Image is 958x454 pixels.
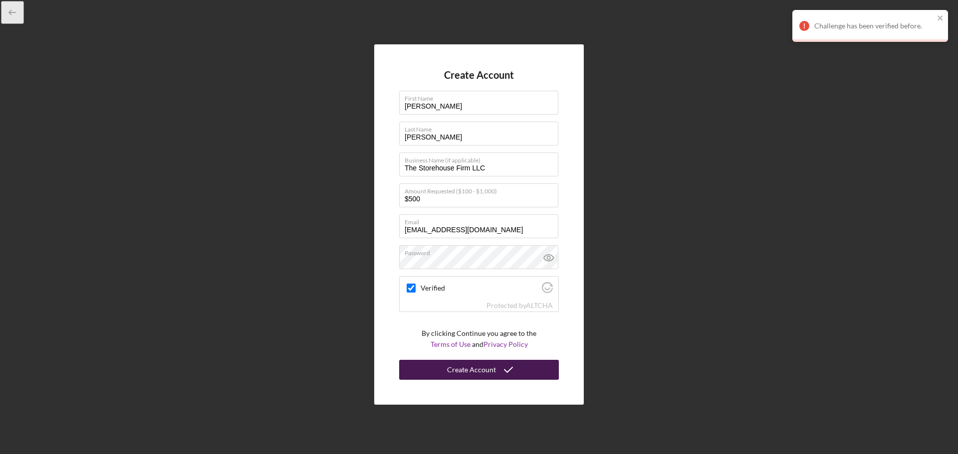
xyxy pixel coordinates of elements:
[526,301,553,309] a: Visit Altcha.org
[399,360,559,380] button: Create Account
[405,122,558,133] label: Last Name
[405,215,558,226] label: Email
[486,302,553,309] div: Protected by
[405,91,558,102] label: First Name
[405,153,558,164] label: Business Name (if applicable)
[542,286,553,295] a: Visit Altcha.org
[421,284,539,292] label: Verified
[422,328,536,350] p: By clicking Continue you agree to the and
[814,22,934,30] div: Challenge has been verified before.
[444,69,514,81] h4: Create Account
[447,360,496,380] div: Create Account
[405,246,558,257] label: Password
[937,14,944,23] button: close
[483,340,528,348] a: Privacy Policy
[431,340,471,348] a: Terms of Use
[405,184,558,195] label: Amount Requested ($100 - $1,000)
